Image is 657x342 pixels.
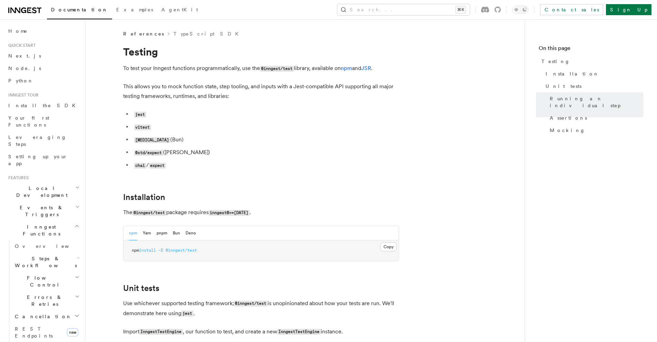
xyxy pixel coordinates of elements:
[158,248,163,253] span: -D
[12,252,81,272] button: Steps & Workflows
[134,150,163,156] code: @std/expect
[12,274,75,288] span: Flow Control
[8,103,80,108] span: Install the SDK
[123,192,165,202] a: Installation
[541,58,570,65] span: Testing
[209,210,250,216] code: inngest@>=[DATE]
[47,2,112,19] a: Documentation
[181,311,193,316] code: jest
[132,210,166,216] code: @inngest/test
[123,283,159,293] a: Unit tests
[543,68,643,80] a: Installation
[166,248,197,253] span: @inngest/test
[143,226,151,240] button: Yarn
[129,226,137,240] button: npm
[12,310,81,323] button: Cancellation
[6,201,81,221] button: Events & Triggers
[260,66,294,72] code: @inngest/test
[6,150,81,170] a: Setting up your app
[112,2,157,19] a: Examples
[539,55,643,68] a: Testing
[6,50,81,62] a: Next.js
[149,163,166,169] code: expect
[134,137,170,143] code: [MEDICAL_DATA]
[51,7,108,12] span: Documentation
[123,46,399,58] h1: Testing
[123,299,399,319] p: Use whichever supported testing framework; is unopinionated about how your tests are run. We'll d...
[8,53,41,59] span: Next.js
[157,2,202,19] a: AgentKit
[139,248,156,253] span: install
[6,74,81,87] a: Python
[15,243,86,249] span: Overview
[8,115,49,128] span: Your first Functions
[132,160,399,170] li: /
[123,208,399,218] p: The package requires .
[12,255,77,269] span: Steps & Workflows
[6,182,81,201] button: Local Development
[550,95,643,109] span: Running an individual step
[134,112,146,118] code: jest
[540,4,603,15] a: Contact sales
[6,62,81,74] a: Node.js
[6,92,39,98] span: Inngest tour
[546,70,599,77] span: Installation
[123,327,399,337] p: Import , our function to test, and create a new instance.
[123,82,399,101] p: This allows you to mock function state, step tooling, and inputs with a Jest-compatible API suppo...
[512,6,529,14] button: Toggle dark mode
[8,66,41,71] span: Node.js
[134,124,151,130] code: vitest
[186,226,196,240] button: Deno
[547,124,643,137] a: Mocking
[12,313,72,320] span: Cancellation
[132,248,139,253] span: npm
[606,4,651,15] a: Sign Up
[12,323,81,342] a: REST Endpointsnew
[6,185,75,199] span: Local Development
[157,226,167,240] button: pnpm
[132,135,399,145] li: (Bun)
[8,28,28,34] span: Home
[8,78,33,83] span: Python
[6,112,81,131] a: Your first Functions
[547,112,643,124] a: Assertions
[6,223,74,237] span: Inngest Functions
[380,242,397,251] button: Copy
[6,175,29,181] span: Features
[547,92,643,112] a: Running an individual step
[173,30,243,37] a: TypeScript SDK
[234,301,268,306] code: @inngest/test
[6,131,81,150] a: Leveraging Steps
[341,65,352,71] a: npm
[550,127,585,134] span: Mocking
[67,328,78,336] span: new
[6,99,81,112] a: Install the SDK
[161,7,198,12] span: AgentKit
[6,25,81,37] a: Home
[361,65,371,71] a: JSR
[132,148,399,158] li: ([PERSON_NAME])
[456,6,466,13] kbd: ⌘K
[277,329,321,335] code: InngestTestEngine
[123,30,164,37] span: References
[543,80,643,92] a: Unit tests
[12,240,81,252] a: Overview
[12,294,75,308] span: Errors & Retries
[139,329,183,335] code: InngestTestEngine
[12,272,81,291] button: Flow Control
[15,326,53,339] span: REST Endpoints
[6,204,75,218] span: Events & Triggers
[546,83,581,90] span: Unit tests
[8,154,68,166] span: Setting up your app
[12,291,81,310] button: Errors & Retries
[6,221,81,240] button: Inngest Functions
[123,63,399,73] p: To test your Inngest functions programmatically, use the library, available on and .
[6,43,36,48] span: Quick start
[550,114,587,121] span: Assertions
[8,134,67,147] span: Leveraging Steps
[116,7,153,12] span: Examples
[134,163,146,169] code: chai
[173,226,180,240] button: Bun
[539,44,643,55] h4: On this page
[337,4,470,15] button: Search...⌘K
